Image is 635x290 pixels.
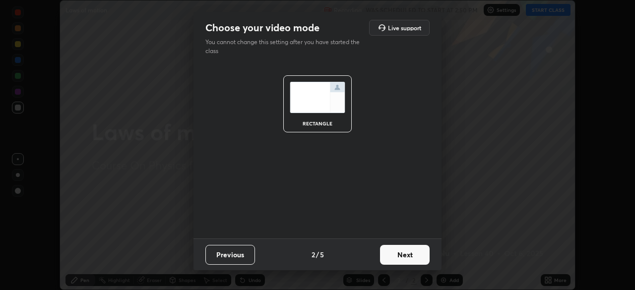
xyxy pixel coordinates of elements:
[205,38,366,56] p: You cannot change this setting after you have started the class
[388,25,421,31] h5: Live support
[298,121,337,126] div: rectangle
[380,245,430,265] button: Next
[320,249,324,260] h4: 5
[316,249,319,260] h4: /
[290,82,345,113] img: normalScreenIcon.ae25ed63.svg
[205,21,319,34] h2: Choose your video mode
[312,249,315,260] h4: 2
[205,245,255,265] button: Previous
